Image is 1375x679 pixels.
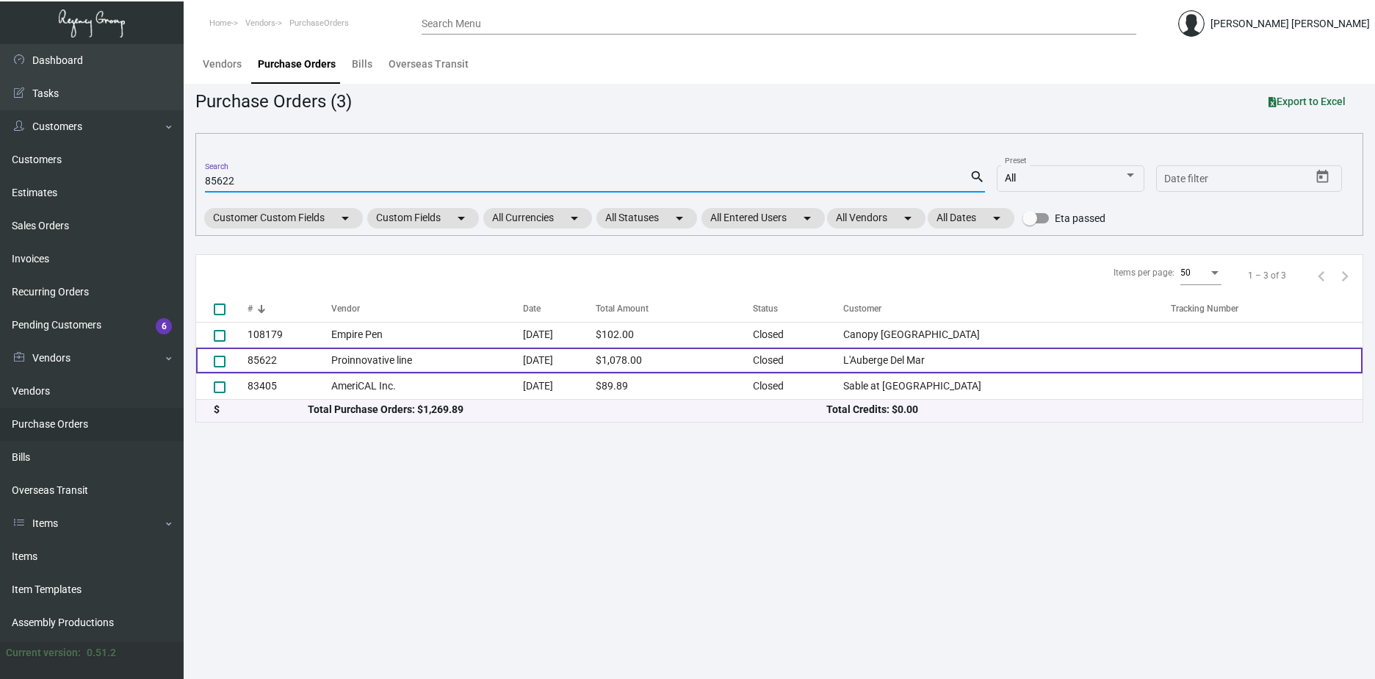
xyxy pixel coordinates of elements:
div: Customer [843,302,881,315]
td: [DATE] [523,373,596,399]
div: [PERSON_NAME] [PERSON_NAME] [1210,16,1370,32]
mat-chip: Custom Fields [367,208,479,229]
div: $ [214,402,308,417]
td: 85622 [248,348,331,373]
div: Date [523,302,541,315]
button: Open calendar [1311,165,1335,189]
span: Eta passed [1055,209,1105,227]
div: Customer [843,302,1171,315]
span: Home [209,18,231,28]
mat-icon: arrow_drop_down [988,209,1006,227]
mat-icon: arrow_drop_down [798,209,816,227]
td: [DATE] [523,348,596,373]
mat-chip: All Dates [928,208,1014,229]
span: Export to Excel [1268,96,1346,107]
div: Total Credits: $0.00 [826,402,1345,417]
td: [DATE] [523,322,596,348]
button: Next page [1333,264,1357,287]
div: Total Amount [596,302,752,315]
td: Empire Pen [331,322,523,348]
mat-icon: arrow_drop_down [452,209,470,227]
div: Tracking Number [1171,302,1363,315]
td: $102.00 [596,322,752,348]
mat-icon: arrow_drop_down [336,209,354,227]
div: Vendor [331,302,523,315]
td: $1,078.00 [596,348,752,373]
div: Vendor [331,302,360,315]
div: # [248,302,253,315]
input: End date [1222,173,1293,185]
div: Total Amount [596,302,649,315]
div: Purchase Orders [258,57,336,72]
mat-chip: All Entered Users [701,208,825,229]
td: Proinnovative line [331,348,523,373]
mat-icon: search [970,168,985,186]
input: Start date [1164,173,1210,185]
span: PurchaseOrders [289,18,349,28]
mat-icon: arrow_drop_down [566,209,583,227]
div: Status [753,302,778,315]
td: 108179 [248,322,331,348]
mat-chip: All Currencies [483,208,592,229]
mat-chip: All Statuses [596,208,697,229]
td: Canopy [GEOGRAPHIC_DATA] [843,322,1171,348]
span: All [1005,172,1016,184]
div: Vendors [203,57,242,72]
mat-chip: Customer Custom Fields [204,208,363,229]
td: Closed [753,348,843,373]
div: 0.51.2 [87,645,116,661]
img: admin@bootstrapmaster.com [1178,10,1205,37]
div: Bills [352,57,372,72]
div: 1 – 3 of 3 [1248,269,1286,282]
td: $89.89 [596,373,752,399]
div: Total Purchase Orders: $1,269.89 [308,402,826,417]
div: Overseas Transit [389,57,469,72]
span: Vendors [245,18,275,28]
div: Items per page: [1114,266,1174,279]
td: L'Auberge Del Mar [843,348,1171,373]
button: Previous page [1310,264,1333,287]
mat-icon: arrow_drop_down [671,209,688,227]
mat-select: Items per page: [1180,268,1221,279]
mat-icon: arrow_drop_down [899,209,917,227]
span: 50 [1180,267,1191,278]
div: Status [753,302,843,315]
button: Export to Excel [1257,88,1357,115]
td: Closed [753,373,843,399]
td: AmeriCAL Inc. [331,373,523,399]
mat-chip: All Vendors [827,208,925,229]
div: Date [523,302,596,315]
td: 83405 [248,373,331,399]
div: Tracking Number [1171,302,1238,315]
div: # [248,302,331,315]
td: Closed [753,322,843,348]
td: Sable at [GEOGRAPHIC_DATA] [843,373,1171,399]
div: Purchase Orders (3) [195,88,352,115]
div: Current version: [6,645,81,661]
